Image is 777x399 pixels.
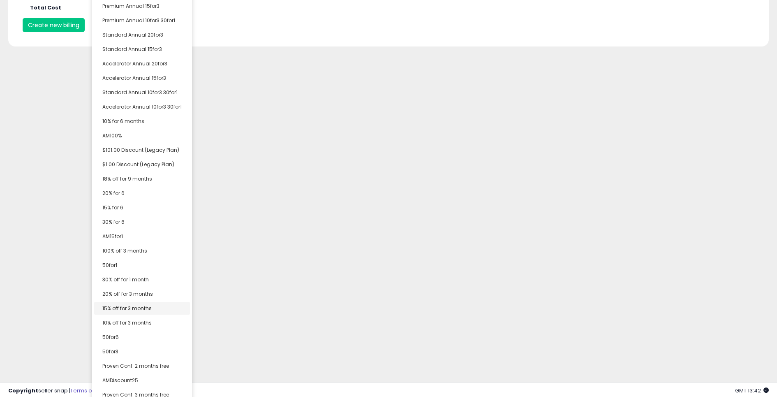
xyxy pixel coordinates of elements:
[102,319,152,326] span: 10% off for 3 months
[102,218,125,225] span: 30% for 6
[70,387,105,394] a: Terms of Use
[102,391,169,398] span: Proven Conf. 3 months free
[102,46,162,53] span: Standard Annual 15for3
[8,387,38,394] strong: Copyright
[102,118,144,125] span: 10% for 6 months
[102,175,152,182] span: 18% off for 9 months
[102,204,123,211] span: 15% for 6
[102,276,149,283] span: 30% off for 1 month
[102,31,163,38] span: Standard Annual 20for3
[102,305,152,312] span: 15% off for 3 months
[30,4,61,12] strong: Total Cost
[102,2,160,9] span: Premium Annual 15for3
[102,334,119,341] span: 50for6
[102,89,178,96] span: Standard Annual 10for3 30for1
[102,132,122,139] span: AM100%
[8,387,143,395] div: seller snap | |
[102,17,175,24] span: Premium Annual 10for3 30for1
[102,362,169,369] span: Proven Conf. 2 months free
[735,387,769,394] span: 2025-08-13 13:42 GMT
[102,233,123,240] span: AM15for1
[86,4,272,12] div: 500 USD per month
[102,348,118,355] span: 50for3
[23,18,85,32] button: Create new billing
[102,60,167,67] span: Accelerator Annual 20for3
[102,262,117,269] span: 50for1
[102,103,182,110] span: Accelerator Annual 10for3 30for1
[102,146,179,153] span: $101.00 Discount (Legacy Plan)
[102,161,174,168] span: $1.00 Discount (Legacy Plan)
[102,377,138,384] span: AMDiscount25
[102,74,166,81] span: Accelerator Annual 15for3
[102,290,153,297] span: 20% off for 3 months
[102,247,147,254] span: 100% off 3 months
[102,190,125,197] span: 20% for 6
